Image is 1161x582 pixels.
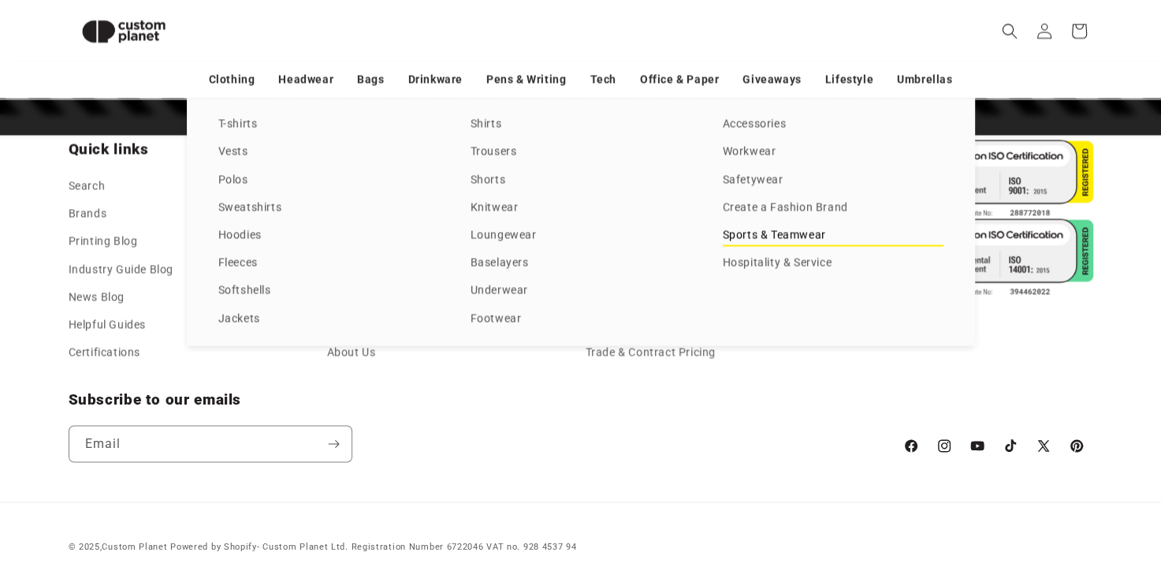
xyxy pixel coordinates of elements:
[209,65,255,93] a: Clothing
[218,308,439,330] a: Jackets
[471,197,691,218] a: Knitwear
[218,252,439,274] a: Fleeces
[640,65,719,93] a: Office & Paper
[218,197,439,218] a: Sweatshirts
[723,197,943,218] a: Create a Fashion Brand
[723,170,943,191] a: Safetywear
[590,65,616,93] a: Tech
[218,280,439,301] a: Softshells
[897,65,952,93] a: Umbrellas
[486,65,566,93] a: Pens & Writing
[471,114,691,135] a: Shirts
[723,114,943,135] a: Accessories
[69,390,887,409] h2: Subscribe to our emails
[317,425,352,462] button: Subscribe
[218,141,439,162] a: Vests
[742,65,801,93] a: Giveaways
[69,541,168,551] small: © 2025,
[825,65,873,93] a: Lifestyle
[471,308,691,330] a: Footwear
[408,65,463,93] a: Drinkware
[471,252,691,274] a: Baselayers
[586,338,716,366] a: Trade & Contract Pricing
[723,225,943,246] a: Sports & Teamwear
[170,541,576,551] small: - Custom Planet Ltd. Registration Number 6722046 VAT no. 928 4537 94
[278,65,333,93] a: Headwear
[69,338,140,366] a: Certifications
[170,541,257,551] a: Powered by Shopify
[992,13,1027,48] summary: Search
[723,141,943,162] a: Workwear
[898,412,1161,582] iframe: Chat Widget
[471,170,691,191] a: Shorts
[218,225,439,246] a: Hoodies
[102,541,167,551] a: Custom Planet
[471,280,691,301] a: Underwear
[471,141,691,162] a: Trousers
[69,6,179,56] img: Custom Planet
[471,225,691,246] a: Loungewear
[723,252,943,274] a: Hospitality & Service
[357,65,384,93] a: Bags
[218,114,439,135] a: T-shirts
[327,338,376,366] a: About Us
[218,170,439,191] a: Polos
